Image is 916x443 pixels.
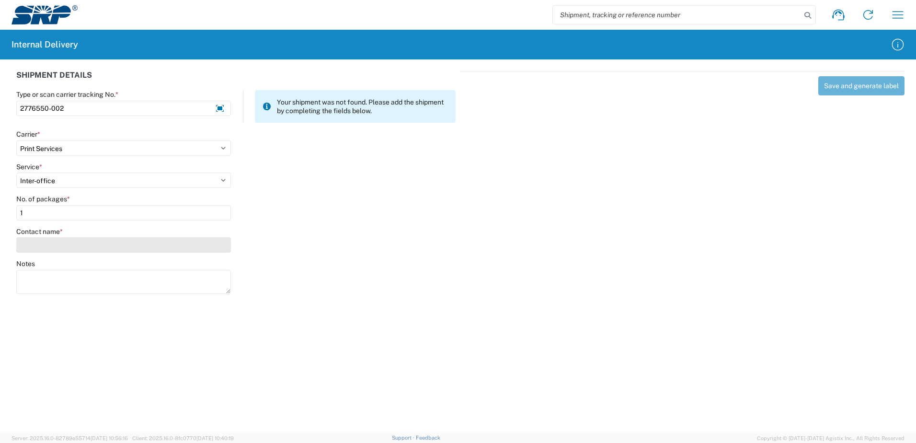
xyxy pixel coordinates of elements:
a: Feedback [416,435,440,441]
span: [DATE] 10:56:16 [91,435,128,441]
label: No. of packages [16,195,70,203]
input: Shipment, tracking or reference number [553,6,801,24]
label: Notes [16,259,35,268]
h2: Internal Delivery [11,39,78,50]
label: Service [16,163,42,171]
span: [DATE] 10:40:19 [196,435,234,441]
span: Copyright © [DATE]-[DATE] Agistix Inc., All Rights Reserved [757,434,905,443]
label: Type or scan carrier tracking No. [16,90,118,99]
label: Contact name [16,227,63,236]
span: Server: 2025.16.0-82789e55714 [11,435,128,441]
span: Client: 2025.16.0-8fc0770 [132,435,234,441]
div: SHIPMENT DETAILS [16,71,456,90]
a: Support [392,435,416,441]
span: Your shipment was not found. Please add the shipment by completing the fields below. [277,98,448,115]
label: Carrier [16,130,40,139]
img: srp [11,5,78,24]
